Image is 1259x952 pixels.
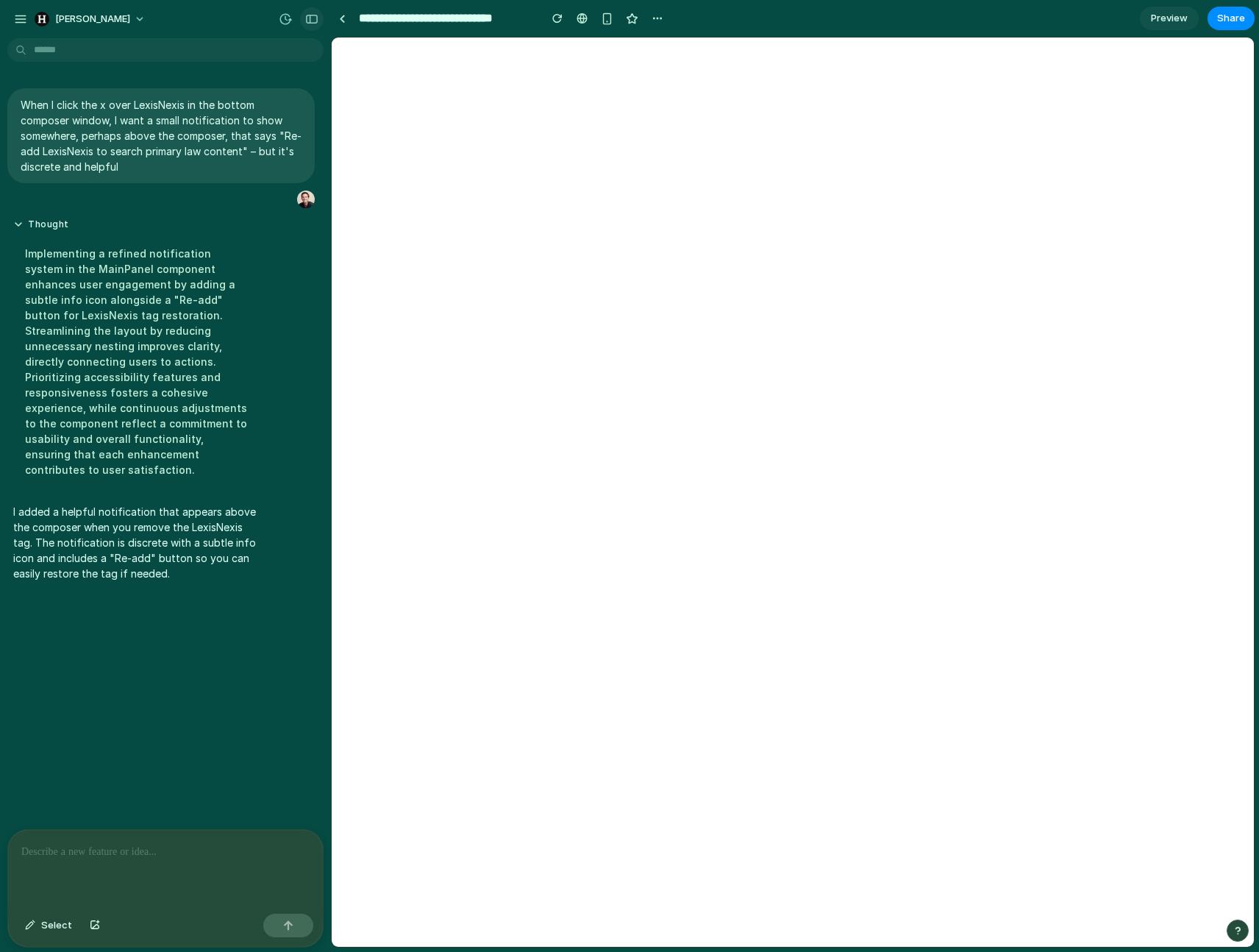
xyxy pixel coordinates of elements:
span: Preview [1151,11,1188,26]
a: Preview [1140,7,1199,30]
button: Share [1208,7,1255,30]
span: [PERSON_NAME] [55,12,130,26]
div: Implementing a refined notification system in the MainPanel component enhances user engagement by... [13,237,259,486]
button: Select [18,914,79,937]
button: [PERSON_NAME] [29,7,153,31]
span: Share [1217,11,1245,26]
p: When I click the x over LexisNexis in the bottom composer window, I want a small notification to ... [21,97,302,174]
p: I added a helpful notification that appears above the composer when you remove the LexisNexis tag... [13,504,259,581]
span: Select [41,918,72,933]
